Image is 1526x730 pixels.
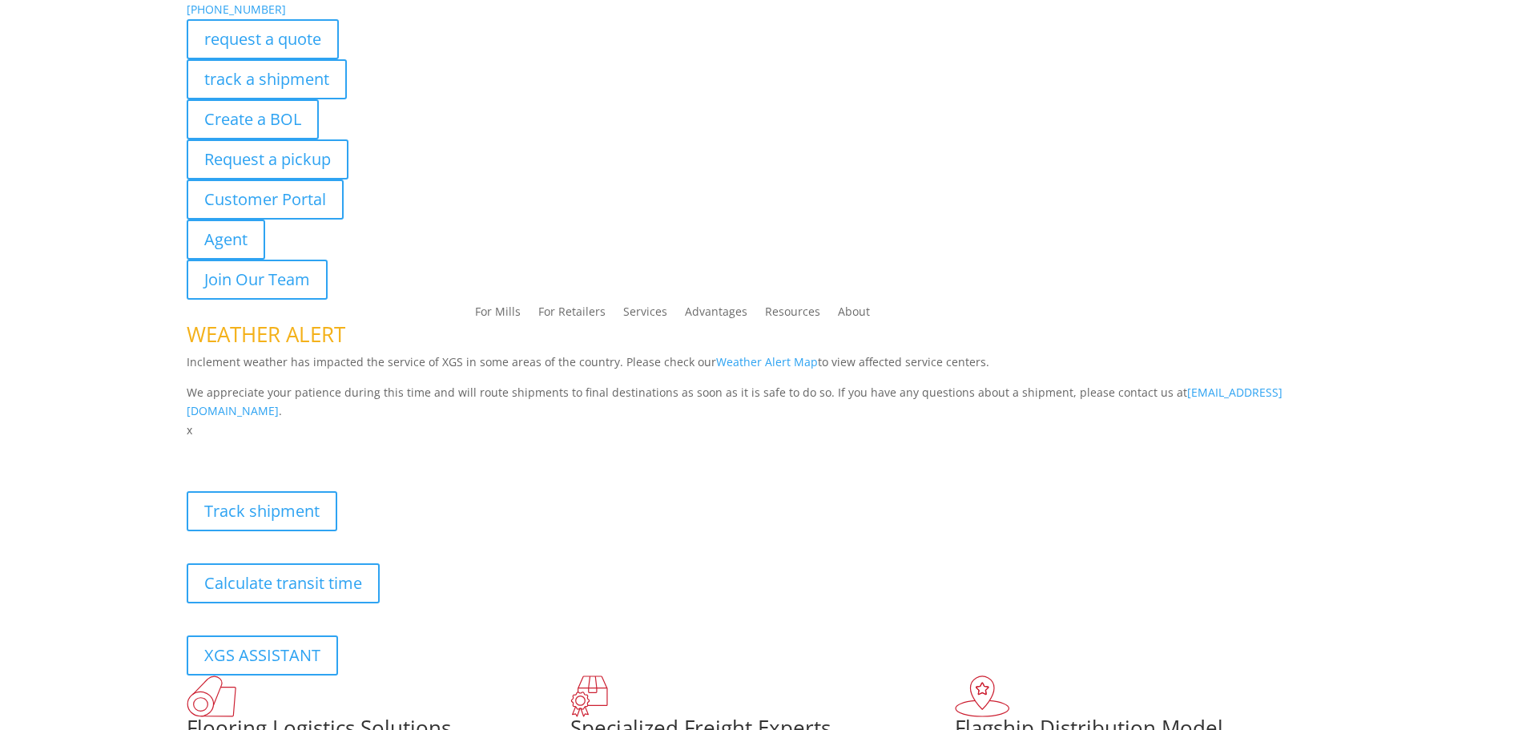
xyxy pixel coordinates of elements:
b: Visibility, transparency, and control for your entire supply chain. [187,442,544,458]
a: track a shipment [187,59,347,99]
a: Resources [765,306,820,324]
a: Track shipment [187,491,337,531]
a: XGS ASSISTANT [187,635,338,676]
a: request a quote [187,19,339,59]
a: Services [623,306,667,324]
a: [PHONE_NUMBER] [187,2,286,17]
a: For Mills [475,306,521,324]
img: xgs-icon-flagship-distribution-model-red [955,676,1010,717]
a: Join Our Team [187,260,328,300]
a: About [838,306,870,324]
a: Agent [187,220,265,260]
img: xgs-icon-focused-on-flooring-red [570,676,608,717]
p: Inclement weather has impacted the service of XGS in some areas of the country. Please check our ... [187,353,1340,383]
a: Advantages [685,306,747,324]
span: WEATHER ALERT [187,320,345,349]
a: For Retailers [538,306,606,324]
a: Customer Portal [187,179,344,220]
p: x [187,421,1340,440]
p: We appreciate your patience during this time and will route shipments to final destinations as so... [187,383,1340,421]
a: Calculate transit time [187,563,380,603]
a: Request a pickup [187,139,348,179]
a: Weather Alert Map [716,354,818,369]
a: Create a BOL [187,99,319,139]
img: xgs-icon-total-supply-chain-intelligence-red [187,676,236,717]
